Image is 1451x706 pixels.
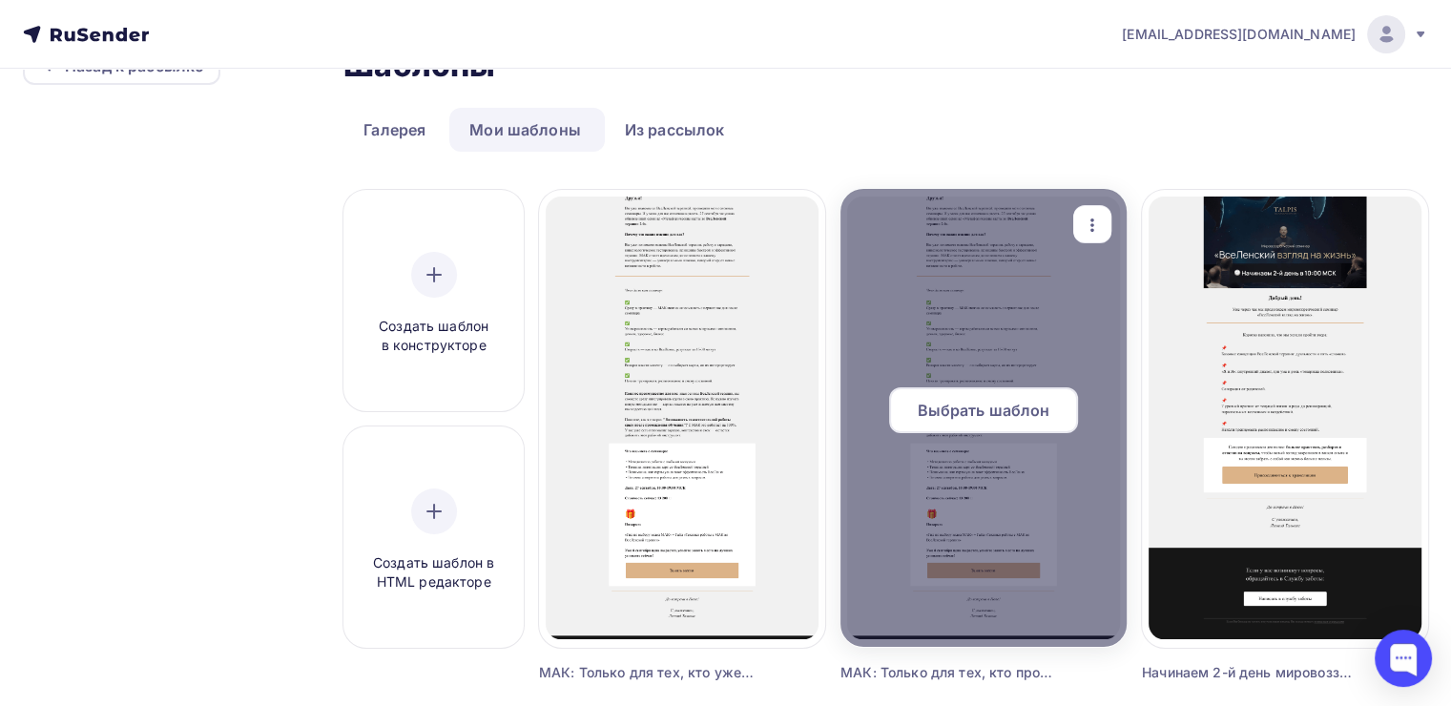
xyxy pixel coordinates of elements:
span: [EMAIL_ADDRESS][DOMAIN_NAME] [1122,25,1356,44]
span: Выбрать шаблон [918,399,1050,422]
div: МАК: Только для тех, кто уже был на МАК: особые условия на обновленный семинар [539,663,754,682]
a: Галерея [343,108,446,152]
span: Создать шаблон в конструкторе [350,317,517,356]
a: Мои шаблоны [449,108,601,152]
a: [EMAIL_ADDRESS][DOMAIN_NAME] [1122,15,1428,53]
div: МАК: Только для тех, кто проходил мои продукты. [840,663,1055,682]
a: Из рассылок [605,108,745,152]
div: Начинаем 2-й день мировоззренческого семинара [1142,663,1357,682]
span: Создать шаблон в HTML редакторе [350,553,517,592]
